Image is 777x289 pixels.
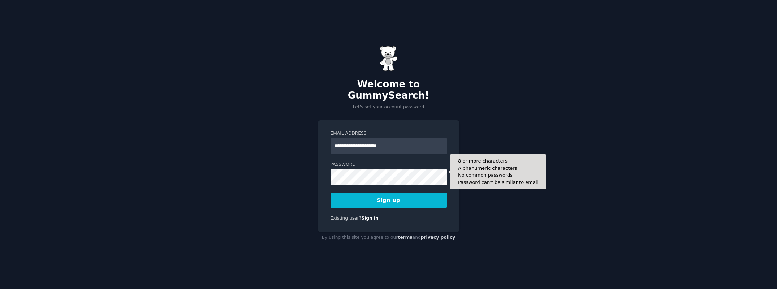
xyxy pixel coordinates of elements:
[361,216,379,221] a: Sign in
[318,232,459,243] div: By using this site you agree to our and
[318,79,459,102] h2: Welcome to GummySearch!
[331,216,362,221] span: Existing user?
[398,235,412,240] a: terms
[331,130,447,137] label: Email Address
[331,193,447,208] button: Sign up
[318,104,459,111] p: Let's set your account password
[421,235,456,240] a: privacy policy
[331,161,447,168] label: Password
[380,46,398,71] img: Gummy Bear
